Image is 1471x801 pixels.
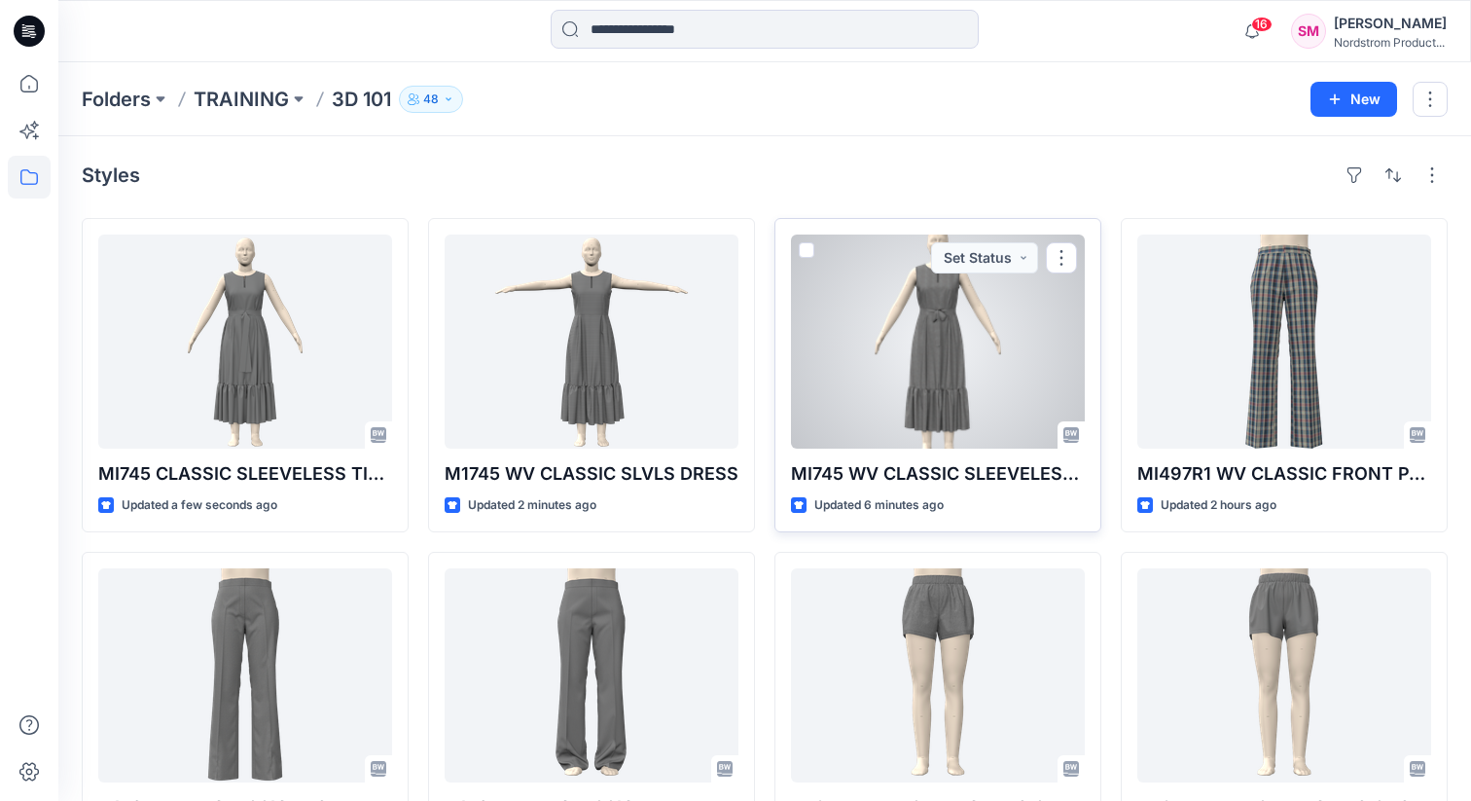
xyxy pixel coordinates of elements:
p: MI497R1 WV CLASSIC FRONT PANT [1137,460,1431,488]
p: MI745 WV CLASSIC SLEEVELESS TIER DRESS [791,460,1085,488]
p: MI745 CLASSIC SLEEVELESS TIER DRESS [98,460,392,488]
div: SM [1291,14,1326,49]
a: MI745 CLASSIC SLEEVELESS TIER DRESS [98,235,392,449]
a: Z467 WV HW STRETCH P-O SHORT [791,568,1085,783]
span: 16 [1251,17,1273,32]
button: New [1310,82,1397,117]
p: Updated 2 hours ago [1161,495,1276,516]
div: [PERSON_NAME] [1334,12,1447,35]
p: Updated 2 minutes ago [468,495,596,516]
p: 3D 101 [332,86,391,113]
a: MI497R1 WV CLASSIC FRONT PANT [98,568,392,783]
button: 48 [399,86,463,113]
a: MI497R1 WV CLASSIC FRT PANT [445,568,738,783]
p: Updated a few seconds ago [122,495,277,516]
p: 48 [423,89,439,110]
a: Z467 WV HW STRETCH PO SHORT [1137,568,1431,783]
a: MI745 WV CLASSIC SLEEVELESS TIER DRESS [791,235,1085,449]
p: M1745 WV CLASSIC SLVLS DRESS [445,460,738,488]
a: M1745 WV CLASSIC SLVLS DRESS [445,235,738,449]
p: Updated 6 minutes ago [814,495,944,516]
a: TRAINING [194,86,289,113]
h4: Styles [82,164,140,187]
a: Folders [82,86,151,113]
div: Nordstrom Product... [1334,35,1447,50]
a: MI497R1 WV CLASSIC FRONT PANT [1137,235,1431,449]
